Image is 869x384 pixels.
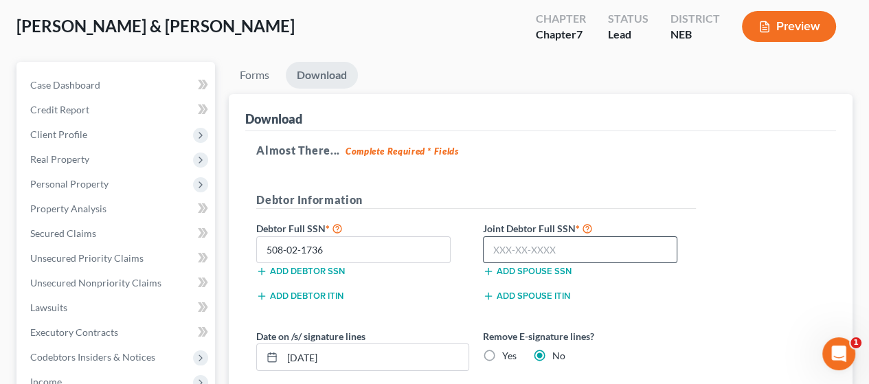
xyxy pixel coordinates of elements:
[19,98,215,122] a: Credit Report
[19,73,215,98] a: Case Dashboard
[850,337,861,348] span: 1
[30,326,118,338] span: Executory Contracts
[30,277,161,289] span: Unsecured Nonpriority Claims
[608,11,648,27] div: Status
[16,16,295,36] span: [PERSON_NAME] & [PERSON_NAME]
[30,203,106,214] span: Property Analysis
[30,128,87,140] span: Client Profile
[30,227,96,239] span: Secured Claims
[19,221,215,246] a: Secured Claims
[670,27,720,43] div: NEB
[30,178,109,190] span: Personal Property
[476,220,703,236] label: Joint Debtor Full SSN
[670,11,720,27] div: District
[256,266,345,277] button: Add debtor SSN
[483,329,696,343] label: Remove E-signature lines?
[552,349,565,363] label: No
[576,27,583,41] span: 7
[30,252,144,264] span: Unsecured Priority Claims
[30,104,89,115] span: Credit Report
[256,236,451,264] input: XXX-XX-XXXX
[483,291,570,302] button: Add spouse ITIN
[245,111,302,127] div: Download
[19,320,215,345] a: Executory Contracts
[256,192,696,209] h5: Debtor Information
[30,302,67,313] span: Lawsuits
[256,142,825,159] h5: Almost There...
[19,295,215,320] a: Lawsuits
[822,337,855,370] iframe: Intercom live chat
[30,351,155,363] span: Codebtors Insiders & Notices
[286,62,358,89] a: Download
[30,153,89,165] span: Real Property
[249,220,476,236] label: Debtor Full SSN
[483,266,572,277] button: Add spouse SSN
[256,291,343,302] button: Add debtor ITIN
[502,349,517,363] label: Yes
[742,11,836,42] button: Preview
[229,62,280,89] a: Forms
[256,329,365,343] label: Date on /s/ signature lines
[282,344,469,370] input: MM/DD/YYYY
[19,196,215,221] a: Property Analysis
[346,146,459,157] strong: Complete Required * Fields
[30,79,100,91] span: Case Dashboard
[536,11,586,27] div: Chapter
[536,27,586,43] div: Chapter
[19,271,215,295] a: Unsecured Nonpriority Claims
[608,27,648,43] div: Lead
[483,236,677,264] input: XXX-XX-XXXX
[19,246,215,271] a: Unsecured Priority Claims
